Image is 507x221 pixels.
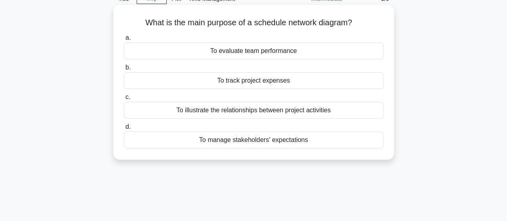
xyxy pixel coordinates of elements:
div: To manage stakeholders' expectations [124,132,384,148]
div: To illustrate the relationships between project activities [124,102,384,119]
span: c. [125,93,130,100]
span: a. [125,34,131,41]
span: d. [125,123,131,130]
h5: What is the main purpose of a schedule network diagram? [123,18,384,28]
div: To track project expenses [124,72,384,89]
span: b. [125,64,131,71]
div: To evaluate team performance [124,43,384,59]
